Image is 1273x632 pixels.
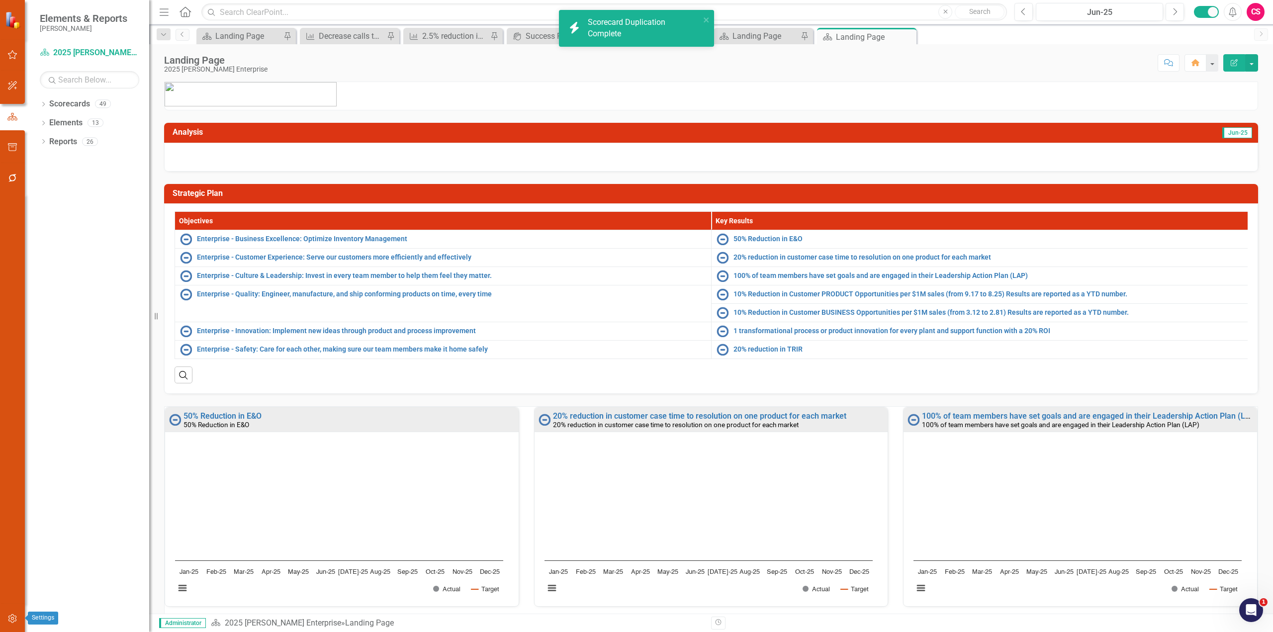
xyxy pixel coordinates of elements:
div: Scorecard Duplication Complete [588,17,700,40]
text: Apr-25 [631,569,649,575]
td: Double-Click to Edit Right Click for Context Menu [175,341,712,359]
small: 50% Reduction in E&O [183,421,249,429]
td: Double-Click to Edit Right Click for Context Menu [175,230,712,249]
div: Landing Page [215,30,281,42]
button: Jun-25 [1036,3,1163,21]
button: View chart menu, Chart [914,581,928,595]
text: Feb-25 [575,569,595,575]
div: Double-Click to Edit [165,407,519,607]
a: 2025 [PERSON_NAME] Enterprise [40,47,139,59]
text: Feb-25 [945,569,965,575]
button: Show Actual [1172,585,1199,593]
text: [DATE]-25 [707,569,737,575]
div: Double-Click to Edit [903,407,1258,607]
img: ClearPoint Strategy [5,11,22,29]
a: 50% Reduction in E&O [183,411,262,421]
td: Double-Click to Edit Right Click for Context Menu [175,267,712,285]
td: Double-Click to Edit Right Click for Context Menu [175,322,712,341]
div: Jun-25 [1039,6,1160,18]
text: Jan-25 [180,569,198,575]
text: Dec-25 [1218,569,1238,575]
a: 50% Reduction in E&O [733,235,1243,243]
text: Apr-25 [1000,569,1019,575]
td: Double-Click to Edit Right Click for Context Menu [712,322,1248,341]
button: Show Actual [803,585,830,593]
text: [DATE]-25 [338,569,368,575]
img: Not Started [717,288,728,300]
text: Jun-25 [1055,569,1074,575]
td: Double-Click to Edit Right Click for Context Menu [712,267,1248,285]
div: Chart. Highcharts interactive chart. [540,442,883,604]
text: [DATE]-25 [1077,569,1106,575]
a: 20% reduction in customer case time to resolution on one product for each market [553,411,846,421]
a: Success Portal [509,30,591,42]
a: 10% Reduction in Customer BUSINESS Opportunities per $1M sales (from 3.12 to 2.81) Results are re... [733,309,1243,316]
td: Double-Click to Edit Right Click for Context Menu [712,230,1248,249]
a: 2025 [PERSON_NAME] Enterprise [225,618,341,628]
a: Enterprise - Customer Experience: Serve our customers more efficiently and effectively [197,254,706,261]
td: Double-Click to Edit Right Click for Context Menu [712,249,1248,267]
div: Landing Page [164,55,268,66]
div: Settings [28,612,58,625]
small: 100% of team members have set goals and are engaged in their Leadership Action Plan (LAP) [922,421,1199,429]
text: Oct-25 [795,569,814,575]
button: Show Actual [433,585,460,593]
a: Enterprise - Business Excellence: Optimize Inventory Management [197,235,706,243]
small: [PERSON_NAME] [40,24,127,32]
div: 13 [88,119,103,127]
div: » [211,618,704,629]
text: Jan-25 [918,569,937,575]
td: Double-Click to Edit Right Click for Context Menu [175,249,712,267]
text: Apr-25 [262,569,280,575]
div: Landing Page [836,31,914,43]
text: Nov-25 [1191,569,1211,575]
small: 20% reduction in customer case time to resolution on one product for each market [553,421,799,429]
text: Sep-25 [397,569,418,575]
text: Mar-25 [603,569,623,575]
img: Not Started [180,288,192,300]
a: Scorecards [49,98,90,110]
text: Aug-25 [739,569,760,575]
span: Jun-25 [1222,127,1252,138]
text: Aug-25 [1108,569,1129,575]
input: Search ClearPoint... [201,3,1007,21]
text: Nov-25 [821,569,841,575]
a: Decrease calls to Operator queue by 50% [302,30,384,42]
a: 20% reduction in TRIR [733,346,1243,353]
img: Not Started [180,233,192,245]
text: Oct-25 [426,569,445,575]
div: 49 [95,100,111,108]
img: Not Started [717,270,728,282]
img: Not Started [180,344,192,356]
button: close [703,14,710,25]
a: Reports [49,136,77,148]
button: Show Target [1210,585,1238,593]
a: Enterprise - Innovation: Implement new ideas through product and process improvement [197,327,706,335]
span: Search [969,7,991,15]
button: CS [1247,3,1265,21]
text: Jun-25 [685,569,704,575]
text: May-25 [657,569,678,575]
a: 100% of team members have set goals and are engaged in their Leadership Action Plan (LAP) [922,411,1259,421]
input: Search Below... [40,71,139,89]
h3: Analysis [173,128,709,137]
img: Not Started [180,252,192,264]
button: View chart menu, Chart [176,581,189,595]
img: Not Started [169,414,181,426]
img: Not Started [180,325,192,337]
img: Not Started [717,307,728,319]
text: Dec-25 [849,569,869,575]
img: Not Started [180,270,192,282]
h3: Strategic Plan [173,189,1253,198]
a: 100% of team members have set goals and are engaged in their Leadership Action Plan (LAP) [733,272,1243,279]
img: Not Started [539,414,550,426]
img: Not Started [908,414,919,426]
a: Enterprise - Safety: Care for each other, making sure our team members make it home safely [197,346,706,353]
button: Show Target [471,585,499,593]
img: Not Started [717,233,728,245]
a: Enterprise - Quality: Engineer, manufacture, and ship conforming products on time, every time [197,290,706,298]
text: Jun-25 [316,569,335,575]
button: Show Target [841,585,869,593]
text: May-25 [288,569,309,575]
